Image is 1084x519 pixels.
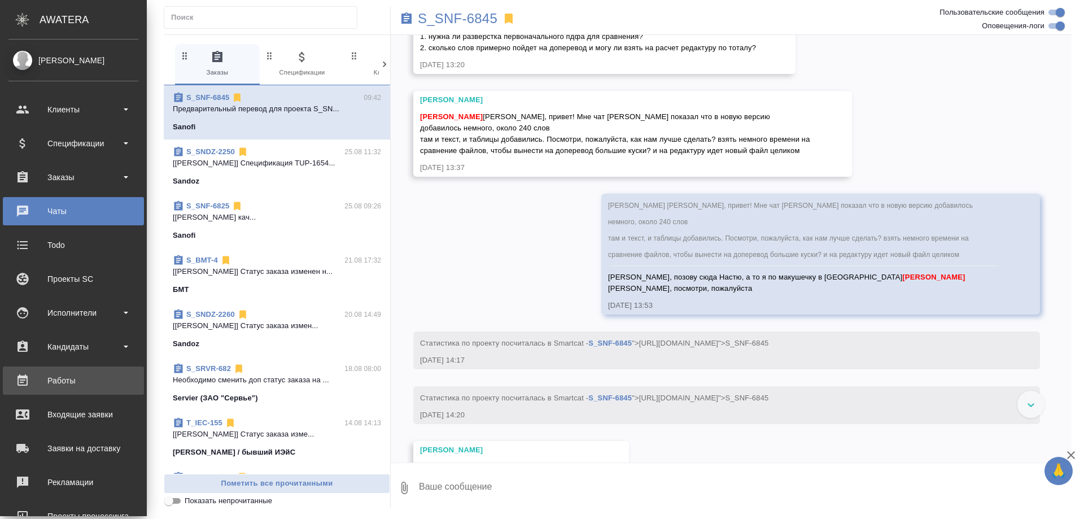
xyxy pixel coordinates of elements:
svg: Отписаться [233,363,244,374]
span: Cтатистика по проекту посчиталась в Smartcat - ">[URL][DOMAIN_NAME]">S_SNF-6845 [420,339,768,347]
a: S_SNF-6845 [588,339,632,347]
a: S_SRVR-682 [186,364,231,373]
a: S_SNDZ-2250 [186,147,235,156]
a: S_NVRT-5105 [186,473,234,481]
p: Предварительный перевод для проекта S_SN... [173,103,381,115]
div: Чаты [8,203,138,220]
p: 18.08 08:00 [344,363,381,374]
div: S_SNF-682525.08 09:26[[PERSON_NAME] кач...Sanofi [164,194,390,248]
div: [PERSON_NAME] [8,54,138,67]
div: S_NVRT-510513.08 14:37[[PERSON_NAME]] Статус заказа изменен н...Новартис Фарма [164,465,390,519]
span: [PERSON_NAME] [902,273,965,281]
span: Показать непрочитанные [185,495,272,507]
span: Клиенты [349,50,425,78]
div: [DATE] 13:53 [608,300,1000,311]
span: [PERSON_NAME], позову сюда Настю, а то я по макушечку в [GEOGRAPHIC_DATA] [PERSON_NAME], посмотри... [608,273,965,293]
p: 21.08 17:32 [344,255,381,266]
span: Заказы [180,50,255,78]
p: [[PERSON_NAME]] Статус заказа изме... [173,429,381,440]
span: [PERSON_NAME], привет! Мне чат [PERSON_NAME] показал что в новую версию добавилось немного, около... [420,112,812,155]
span: Пометить все прочитанными [170,477,384,490]
p: 14.08 14:13 [344,417,381,429]
svg: Отписаться [237,309,248,320]
a: S_SNF-6845 [588,394,632,402]
div: [DATE] 13:37 [420,162,812,173]
div: [PERSON_NAME] [420,444,589,456]
svg: Зажми и перетащи, чтобы поменять порядок вкладок [349,50,360,61]
p: [[PERSON_NAME] кач... [173,212,381,223]
div: Спецификации [8,135,138,152]
p: БМТ [173,284,189,295]
span: Спецификации [264,50,340,78]
a: T_IEC-155 [186,418,222,427]
button: Пометить все прочитанными [164,474,390,494]
div: S_BMT-421.08 17:32[[PERSON_NAME]] Статус заказа изменен н...БМТ [164,248,390,302]
span: [PERSON_NAME] [PERSON_NAME], привет! Мне чат [PERSON_NAME] показал что в новую версию добавилось ... [608,202,975,259]
svg: Отписаться [231,200,243,212]
div: Проекты SC [8,271,138,287]
div: S_SRVR-68218.08 08:00Необходимо сменить доп статус заказа на ...Servier (ЗАО "Сервье") [164,356,390,411]
span: Валечка, нужны ЛКА 1. нужна ли разверстка первоначального пдфа для сравнения? 2. сколько слов при... [420,21,756,52]
p: [PERSON_NAME] / бывший ИЭйС [173,447,295,458]
span: [PERSON_NAME] [420,112,483,121]
svg: Зажми и перетащи, чтобы поменять порядок вкладок [180,50,190,61]
input: Поиск [171,10,357,25]
button: Скачать [420,461,434,476]
a: S_SNF-6845 [418,13,497,24]
div: Работы [8,372,138,389]
a: Todo [3,231,144,259]
div: AWATERA [40,8,147,31]
p: [[PERSON_NAME]] Спецификация TUP-1654... [173,158,381,169]
div: Кандидаты [8,338,138,355]
a: S_BMT-4 [186,256,218,264]
p: 20.08 14:49 [344,309,381,320]
a: Рекламации [3,468,144,496]
div: S_SNDZ-225025.08 11:32[[PERSON_NAME]] Спецификация TUP-1654...Sandoz [164,139,390,194]
div: Исполнители [8,304,138,321]
a: Заявки на доставку [3,434,144,463]
p: 25.08 11:32 [344,146,381,158]
p: 09:42 [364,92,381,103]
p: Необходимо сменить доп статус заказа на ... [173,374,381,386]
p: Servier (ЗАО "Сервье") [173,392,258,404]
p: Sandoz [173,338,199,350]
a: S_SNF-6825 [186,202,229,210]
span: Cтатистика по проекту посчиталась в Smartcat - ">[URL][DOMAIN_NAME]">S_SNF-6845 [420,394,768,402]
button: Открыть на драйве [440,461,454,476]
svg: Отписаться [237,146,248,158]
span: 🙏 [1049,459,1068,483]
span: Оповещения-логи [982,20,1044,32]
a: S_SNF-6845 [186,93,229,102]
svg: Отписаться [225,417,236,429]
div: Рекламации [8,474,138,491]
p: Sandoz [173,176,199,187]
p: [[PERSON_NAME]] Статус заказа изменен н... [173,266,381,277]
p: Sanofi [173,230,196,241]
div: T_IEC-15514.08 14:13[[PERSON_NAME]] Статус заказа изме...[PERSON_NAME] / бывший ИЭйС [164,411,390,465]
a: S_SNDZ-2260 [186,310,235,319]
a: Работы [3,367,144,395]
svg: Отписаться [220,255,231,266]
div: [DATE] 14:17 [420,355,1000,366]
a: Проекты SC [3,265,144,293]
div: [PERSON_NAME] [420,94,812,106]
div: Входящие заявки [8,406,138,423]
div: Клиенты [8,101,138,118]
p: 13.08 14:37 [344,472,381,483]
p: [[PERSON_NAME]] Статус заказа измен... [173,320,381,332]
div: Заказы [8,169,138,186]
button: 🙏 [1044,457,1073,485]
div: Todo [8,237,138,254]
div: [DATE] 13:20 [420,59,756,71]
div: [DATE] 14:20 [420,409,1000,421]
div: Заявки на доставку [8,440,138,457]
div: S_SNF-684509:42Предварительный перевод для проекта S_SN...Sanofi [164,85,390,139]
svg: Зажми и перетащи, чтобы поменять порядок вкладок [264,50,275,61]
svg: Отписаться [231,92,243,103]
div: S_SNDZ-226020.08 14:49[[PERSON_NAME]] Статус заказа измен...Sandoz [164,302,390,356]
p: 25.08 09:26 [344,200,381,212]
a: Чаты [3,197,144,225]
svg: Отписаться [237,472,248,483]
a: Входящие заявки [3,400,144,429]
